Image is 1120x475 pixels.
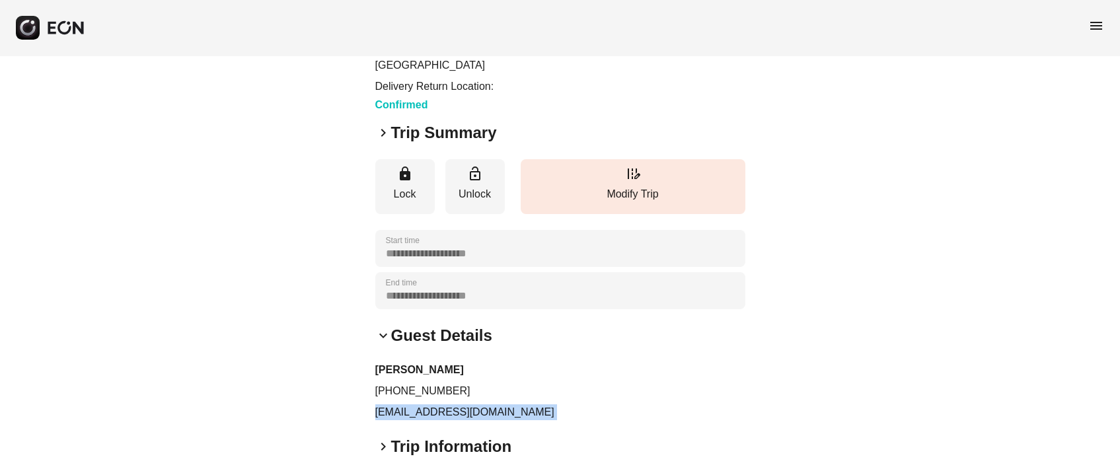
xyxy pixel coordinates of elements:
p: Delivery Return Location: [375,79,634,94]
span: keyboard_arrow_right [375,439,391,455]
span: keyboard_arrow_down [375,328,391,344]
span: menu [1088,18,1104,34]
p: Modify Trip [527,186,739,202]
span: keyboard_arrow_right [375,125,391,141]
h3: [PERSON_NAME] [375,362,745,378]
span: lock [397,166,413,182]
button: Modify Trip [521,159,745,214]
h3: Confirmed [375,97,634,113]
button: Unlock [445,159,505,214]
h2: Trip Summary [391,122,497,143]
p: Delivery Pickup Location: 1 Blue slip, [GEOGRAPHIC_DATA] [375,42,634,73]
p: Unlock [452,186,498,202]
h2: Trip Information [391,436,512,457]
span: lock_open [467,166,483,182]
span: edit_road [625,166,641,182]
p: [EMAIL_ADDRESS][DOMAIN_NAME] [375,404,745,420]
h2: Guest Details [391,325,492,346]
p: Lock [382,186,428,202]
p: [PHONE_NUMBER] [375,383,745,399]
button: Lock [375,159,435,214]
